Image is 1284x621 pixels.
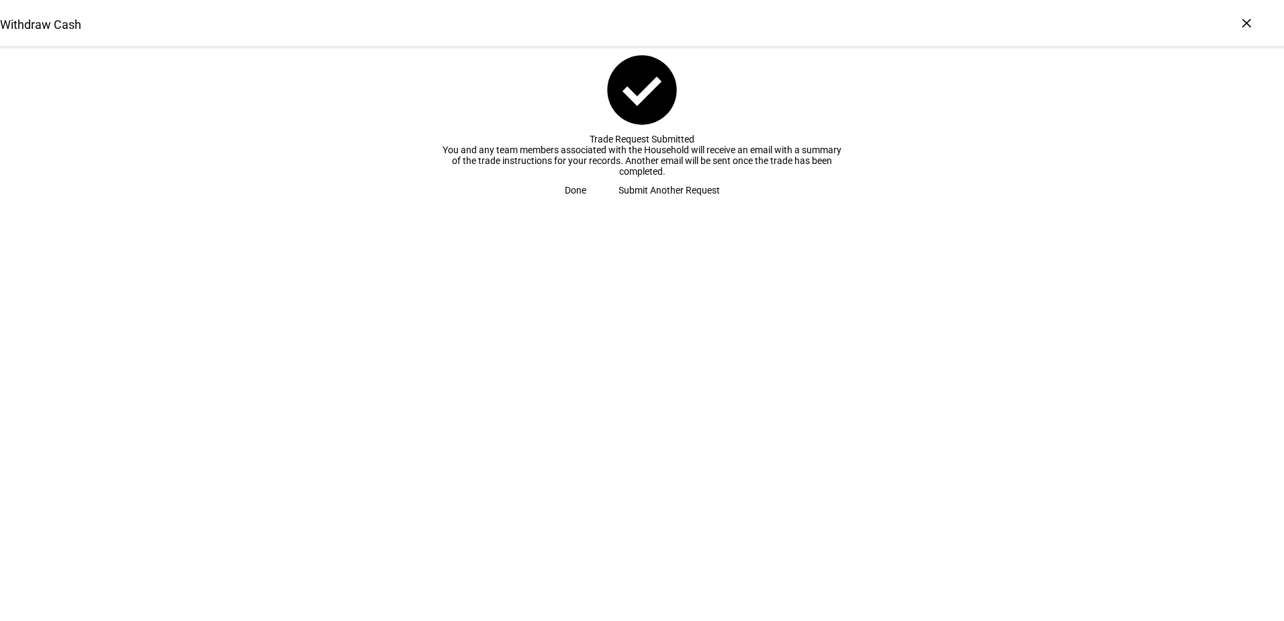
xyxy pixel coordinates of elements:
button: Done [549,177,602,204]
span: Done [565,177,586,204]
div: × [1236,12,1257,34]
div: You and any team members associated with the Household will receive an email with a summary of th... [441,144,843,177]
span: Submit Another Request [618,177,720,204]
div: Trade Request Submitted [441,134,843,144]
mat-icon: check_circle [600,48,684,132]
button: Submit Another Request [602,177,736,204]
